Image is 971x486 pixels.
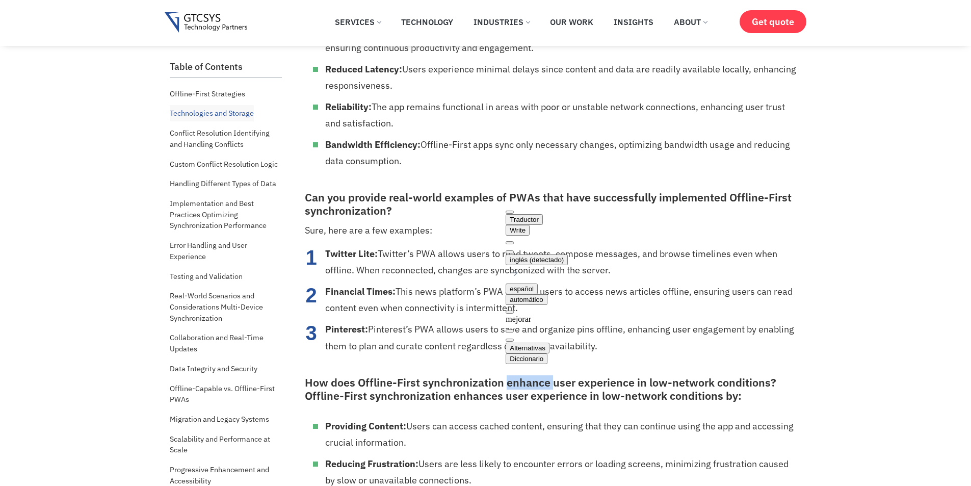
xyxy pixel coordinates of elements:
[170,380,282,407] a: Offline-Capable vs. Offline-First PWAs
[165,12,248,33] img: Gtcsys logo
[170,268,243,285] a: Testing and Validation
[325,321,799,354] li: Pinterest’s PWA allows users to save and organize pins offline, enhancing user engagement by enab...
[327,11,388,33] a: Services
[752,16,794,27] span: Get quote
[170,361,257,377] a: Data Integrity and Security
[325,286,396,297] strong: Financial Times:
[740,10,806,33] a: Get quote
[325,101,372,113] strong: Reliability:
[325,61,799,94] li: Users experience minimal delays since content and data are readily available locally, enhancing r...
[325,420,406,432] strong: Providing Content:
[325,418,799,451] li: Users can access cached content, ensuring that they can continue using the app and accessing cruc...
[170,156,278,172] a: Custom Conflict Resolution Logic
[606,11,661,33] a: Insights
[170,329,282,356] a: Collaboration and Real-Time Updates
[325,137,799,169] li: Offline-First apps sync only necessary changes, optimizing bandwidth usage and reducing data cons...
[305,222,799,239] p: Sure, here are a few examples:
[170,125,282,152] a: Conflict Resolution Identifying and Handling Conflicts
[170,237,282,264] a: Error Handling and User Experience
[325,63,402,75] strong: Reduced Latency:
[325,323,368,335] strong: Pinterest:
[305,376,799,403] h3: How does Offline-First synchronization enhance user experience in low-network conditions? Offline...
[466,11,537,33] a: Industries
[325,139,421,150] strong: Bandwidth Efficiency:
[170,105,254,121] a: Technologies and Storage
[170,195,282,234] a: Implementation and Best Practices Optimizing Synchronization Performance
[393,11,461,33] a: Technology
[666,11,715,33] a: About
[170,288,282,326] a: Real-World Scenarios and Considerations Multi-Device Synchronization
[170,431,282,458] a: Scalability and Performance at Scale
[325,458,418,470] strong: Reducing Frustration:
[170,411,269,427] a: Migration and Legacy Systems
[325,248,378,260] strong: Twitter Lite:
[170,61,282,72] h2: Table of Contents
[325,99,799,132] li: The app remains functional in areas with poor or unstable network connections, enhancing user tru...
[325,246,799,278] li: Twitter’s PWA allows users to read tweets, compose messages, and browse timelines even when offli...
[305,191,799,218] h3: Can you provide real-world examples of PWAs that have successfully implemented Offline-First sync...
[325,284,799,316] li: This news platform’s PWA enables users to access news articles offline, ensuring users can read c...
[170,86,245,102] a: Offline-First Strategies
[170,175,276,192] a: Handling Different Types of Data
[542,11,601,33] a: Our Work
